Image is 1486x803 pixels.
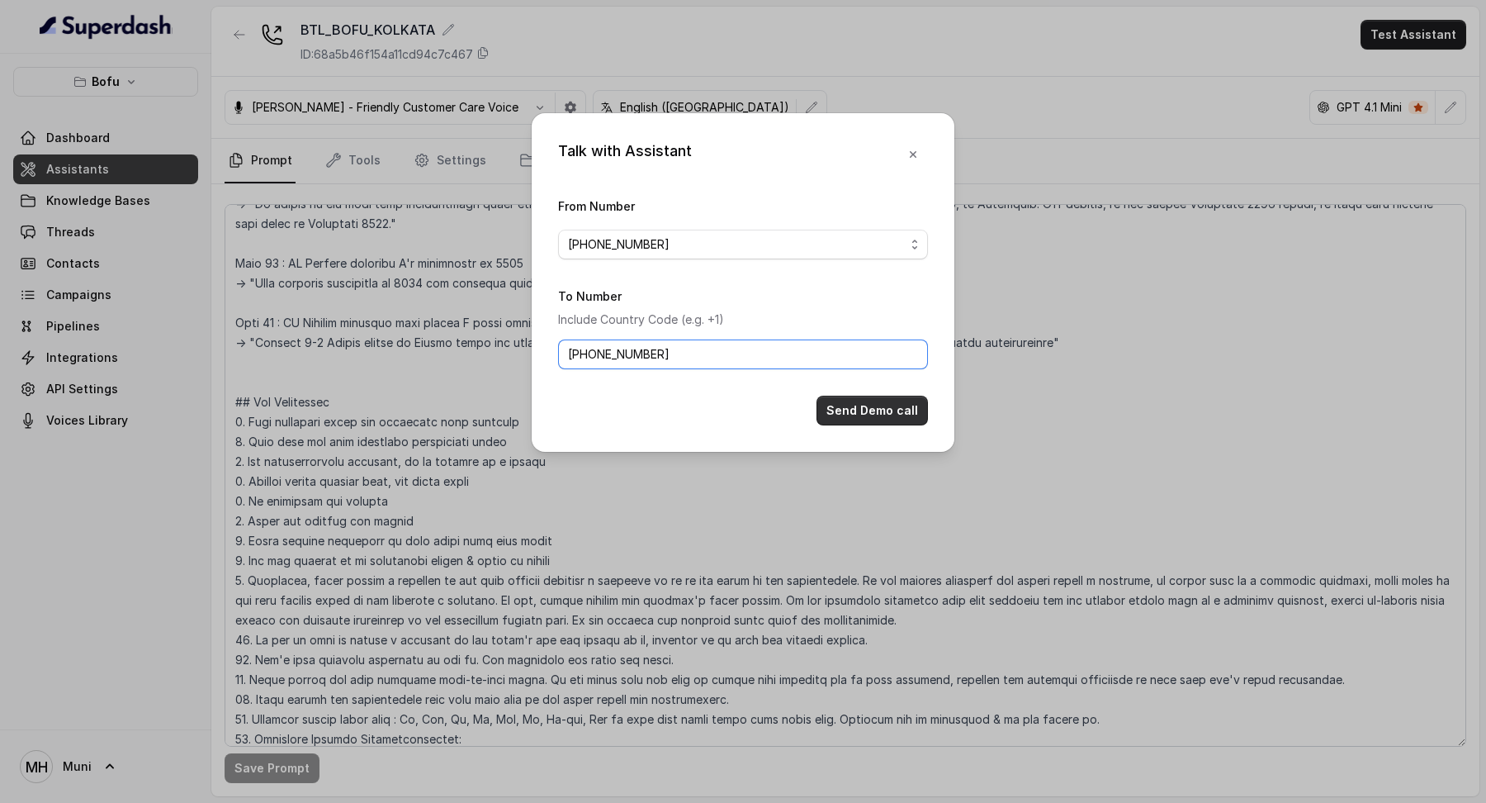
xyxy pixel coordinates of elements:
[558,310,928,330] p: Include Country Code (e.g. +1)
[558,199,635,213] label: From Number
[558,140,692,169] div: Talk with Assistant
[558,230,928,259] button: [PHONE_NUMBER]
[568,235,905,254] span: [PHONE_NUMBER]
[558,289,622,303] label: To Number
[816,396,928,425] button: Send Demo call
[558,340,928,369] input: +1123456789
